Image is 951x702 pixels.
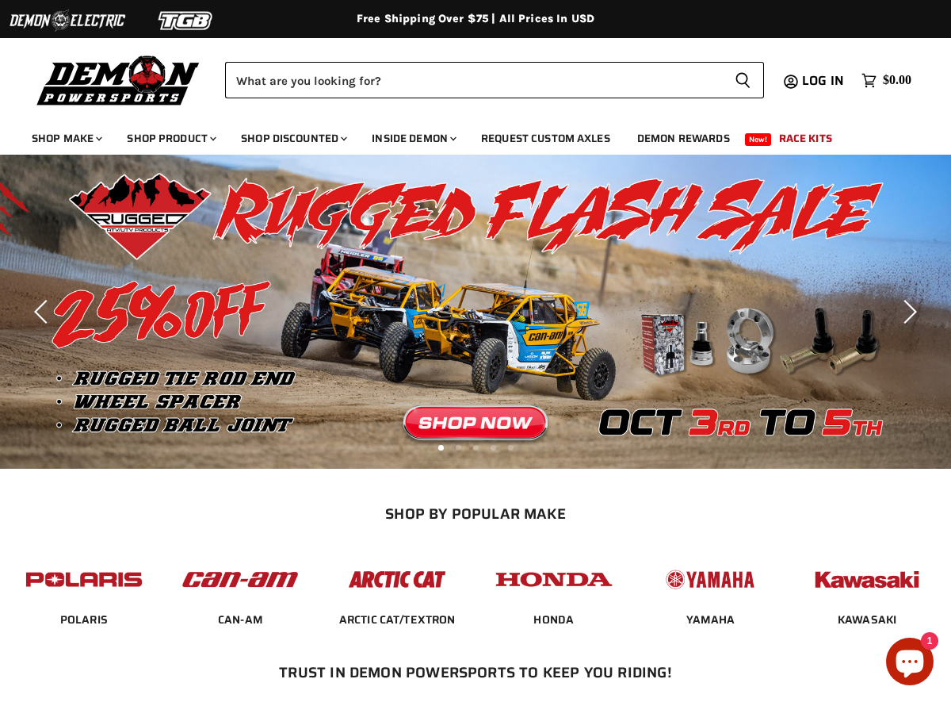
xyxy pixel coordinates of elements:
img: POPULAR_MAKE_logo_3_027535af-6171-4c5e-a9bc-f0eccd05c5d6.jpg [335,555,459,604]
span: HONDA [533,612,574,628]
inbox-online-store-chat: Shopify online store chat [881,638,938,689]
li: Page dot 2 [456,445,461,451]
a: CAN-AM [218,612,263,627]
span: ARCTIC CAT/TEXTRON [339,612,456,628]
a: Shop Discounted [229,122,357,155]
span: New! [745,133,772,146]
li: Page dot 3 [473,445,479,451]
a: KAWASAKI [838,612,896,627]
button: Search [722,62,764,98]
a: POLARIS [60,612,108,627]
img: TGB Logo 2 [127,6,246,36]
a: Shop Make [20,122,112,155]
button: Previous [28,296,59,328]
span: KAWASAKI [838,612,896,628]
img: POPULAR_MAKE_logo_6_76e8c46f-2d1e-4ecc-b320-194822857d41.jpg [805,555,929,604]
span: $0.00 [883,73,911,88]
img: Demon Electric Logo 2 [8,6,127,36]
img: POPULAR_MAKE_logo_1_adc20308-ab24-48c4-9fac-e3c1a623d575.jpg [178,555,302,604]
a: YAMAHA [686,612,735,627]
a: Request Custom Axles [469,122,622,155]
span: POLARIS [60,612,108,628]
h2: Trust In Demon Powersports To Keep You Riding! [38,664,914,681]
a: ARCTIC CAT/TEXTRON [339,612,456,627]
li: Page dot 1 [438,445,444,451]
a: HONDA [533,612,574,627]
button: Next [892,296,923,328]
h2: SHOP BY POPULAR MAKE [20,505,932,522]
img: POPULAR_MAKE_logo_4_4923a504-4bac-4306-a1be-165a52280178.jpg [492,555,616,604]
span: YAMAHA [686,612,735,628]
img: POPULAR_MAKE_logo_5_20258e7f-293c-4aac-afa8-159eaa299126.jpg [648,555,772,604]
img: POPULAR_MAKE_logo_2_dba48cf1-af45-46d4-8f73-953a0f002620.jpg [22,555,146,604]
a: Log in [795,74,854,88]
span: Log in [802,71,844,90]
form: Product [225,62,764,98]
span: CAN-AM [218,612,263,628]
input: Search [225,62,722,98]
a: Shop Product [115,122,226,155]
li: Page dot 4 [491,445,496,451]
a: Demon Rewards [625,122,742,155]
li: Page dot 5 [508,445,514,451]
a: Race Kits [767,122,844,155]
ul: Main menu [20,116,907,155]
img: Demon Powersports [32,52,205,108]
a: $0.00 [854,69,919,92]
a: Inside Demon [360,122,466,155]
